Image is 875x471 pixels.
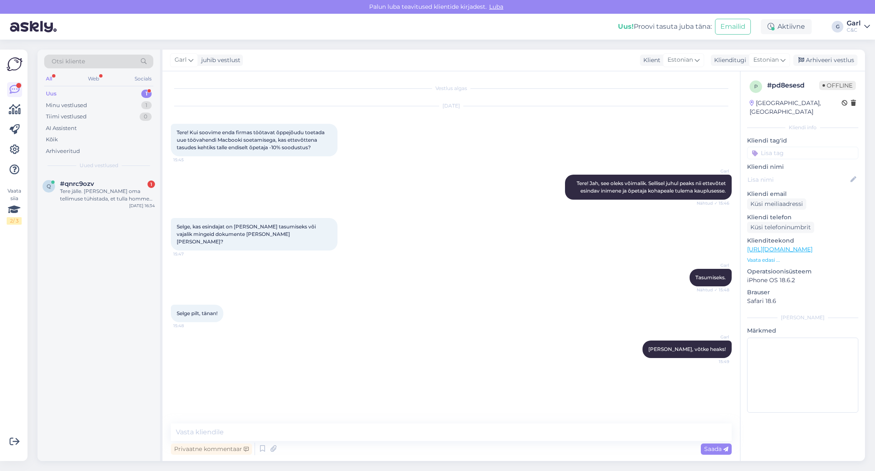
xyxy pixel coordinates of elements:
p: Märkmed [747,326,858,335]
span: Tere! Kui soovime enda firmas töötavat õppejõudu toetada uue töövahendi Macbooki soetamisega, kas... [177,129,326,150]
p: Kliendi email [747,190,858,198]
span: Selge, kas esindajat on [PERSON_NAME] tasumiseks või vajalik mingeid dokumente [PERSON_NAME] [PER... [177,223,317,245]
div: All [44,73,54,84]
span: Garl [698,262,729,268]
span: Tere! Jah, see oleks võimalik. Sellisel juhul peaks nii ettevõtet esindav inimene ja õpetaja koha... [577,180,727,194]
span: Offline [819,81,856,90]
span: Selge pilt, tänan! [177,310,217,316]
div: Tere jälle. [PERSON_NAME] oma tellimuse tühistada, et tulla homme tudengi soodustust kasutama. [60,188,155,203]
div: Uus [46,90,57,98]
div: Minu vestlused [46,101,87,110]
button: Emailid [715,19,751,35]
div: Klienditugi [711,56,746,65]
span: Otsi kliente [52,57,85,66]
div: Socials [133,73,153,84]
div: [GEOGRAPHIC_DATA], [GEOGRAPHIC_DATA] [750,99,842,116]
span: #qnrc9ozv [60,180,94,188]
span: 15:47 [173,251,205,257]
div: 1 [141,90,152,98]
p: Vaata edasi ... [747,256,858,264]
div: Kõik [46,135,58,144]
span: Estonian [667,55,693,65]
p: Brauser [747,288,858,297]
img: Askly Logo [7,56,22,72]
div: [DATE] [171,102,732,110]
p: Safari 18.6 [747,297,858,306]
div: # pd8esesd [767,80,819,90]
div: [PERSON_NAME] [747,314,858,321]
a: GarlC&C [847,20,870,33]
span: Uued vestlused [80,162,118,169]
p: Kliendi telefon [747,213,858,222]
div: Proovi tasuta juba täna: [618,22,712,32]
span: p [754,83,758,90]
p: Kliendi nimi [747,163,858,171]
div: 2 / 3 [7,217,22,225]
div: Tiimi vestlused [46,113,87,121]
div: Arhiveeritud [46,147,80,155]
input: Lisa tag [747,147,858,159]
span: Garl [175,55,187,65]
div: Küsi meiliaadressi [747,198,806,210]
div: Web [86,73,101,84]
span: Saada [704,445,728,453]
div: 1 [141,101,152,110]
div: juhib vestlust [198,56,240,65]
span: Nähtud ✓ 15:46 [697,200,729,206]
span: [PERSON_NAME], võtke heaks! [648,346,726,352]
span: 15:49 [698,358,729,365]
b: Uus! [618,23,634,30]
p: Operatsioonisüsteem [747,267,858,276]
div: Garl [847,20,861,27]
span: 15:45 [173,157,205,163]
div: Kliendi info [747,124,858,131]
div: Küsi telefoninumbrit [747,222,814,233]
div: G [832,21,843,33]
span: Tasumiseks. [695,274,726,281]
div: AI Assistent [46,124,77,133]
div: Arhiveeri vestlus [793,55,857,66]
div: [DATE] 16:34 [129,203,155,209]
p: Klienditeekond [747,236,858,245]
p: iPhone OS 18.6.2 [747,276,858,285]
div: Privaatne kommentaar [171,443,252,455]
span: Luba [487,3,506,10]
div: 0 [140,113,152,121]
span: Estonian [753,55,779,65]
a: [URL][DOMAIN_NAME] [747,246,812,253]
span: Garl [698,168,729,174]
span: q [47,183,51,189]
p: Kliendi tag'id [747,136,858,145]
input: Lisa nimi [747,175,849,184]
span: Garl [698,334,729,340]
div: C&C [847,27,861,33]
div: Vestlus algas [171,85,732,92]
div: 1 [147,180,155,188]
div: Klient [640,56,660,65]
div: Vaata siia [7,187,22,225]
span: 15:48 [173,323,205,329]
span: Nähtud ✓ 15:48 [697,287,729,293]
div: Aktiivne [761,19,812,34]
